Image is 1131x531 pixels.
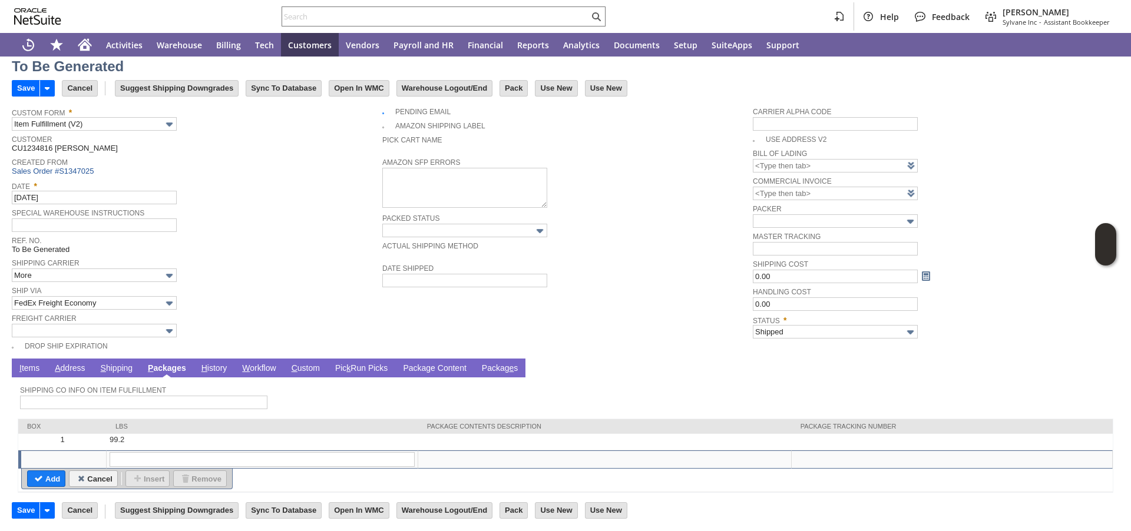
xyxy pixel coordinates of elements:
a: Packages [145,363,189,374]
a: Status [753,317,780,325]
span: Help [880,11,899,22]
a: Special Warehouse Instructions [12,209,144,217]
input: Use New [535,503,577,518]
a: Freight Carrier [12,314,77,323]
a: Created From [12,158,68,167]
input: Save [12,503,39,518]
input: Insert [126,471,169,486]
a: Financial [461,33,510,57]
input: Pack [500,81,527,96]
a: Vendors [339,33,386,57]
a: Calculate [920,270,932,283]
span: I [19,363,22,373]
a: Custom [289,363,323,374]
span: k [346,363,350,373]
input: Add [28,471,65,486]
a: Reports [510,33,556,57]
a: Address [52,363,88,374]
a: Master Tracking [753,233,821,241]
a: Home [71,33,99,57]
a: Warehouse [150,33,209,57]
a: Customer [12,135,52,144]
a: History [199,363,230,374]
a: Documents [607,33,667,57]
input: Pack [500,503,527,518]
span: Billing [216,39,241,51]
img: More Options [163,324,176,338]
a: SuiteApps [705,33,759,57]
input: Sync To Database [246,503,321,518]
a: Unrolled view on [1098,361,1112,375]
input: Use New [535,81,577,96]
svg: Search [589,9,603,24]
input: Warehouse Logout/End [397,503,492,518]
span: Warehouse [157,39,202,51]
a: Ref. No. [12,237,42,245]
img: More Options [904,326,917,339]
span: [PERSON_NAME] [1003,6,1110,18]
a: Custom Form [12,109,65,117]
a: Sales Order #S1347025 [12,167,97,175]
a: Commercial Invoice [753,177,832,185]
a: Shipping Cost [753,260,808,268]
a: Packed Status [382,214,439,223]
input: Warehouse Logout/End [397,81,492,96]
a: Pick Cart Name [382,136,442,144]
a: Packer [753,205,781,213]
span: P [148,363,153,373]
input: Item Fulfillment (V2) [12,117,177,131]
a: Items [16,363,42,374]
iframe: Click here to launch Oracle Guided Learning Help Panel [1095,223,1116,265]
div: Box [27,423,98,430]
a: Pending Email [395,108,451,116]
input: Save [12,81,39,96]
input: <Type then tab> [753,159,918,172]
a: Recent Records [14,33,42,57]
input: Sync To Database [246,81,321,96]
a: Date [12,182,30,191]
span: Customers [288,39,332,51]
span: Assistant Bookkeeper [1044,18,1110,26]
a: Tech [248,33,281,57]
span: Payroll and HR [393,39,454,51]
span: W [242,363,250,373]
span: Sylvane Inc [1003,18,1037,26]
svg: Home [78,38,92,52]
div: 1 [21,435,104,444]
span: Vendors [346,39,379,51]
a: Shipping [98,363,136,374]
div: lbs [115,423,409,430]
a: Support [759,33,806,57]
a: Use Address V2 [766,135,826,144]
span: Financial [468,39,503,51]
input: Search [282,9,589,24]
input: Shipped [753,325,918,338]
span: CU1234816 [PERSON_NAME] [12,144,118,153]
span: Oracle Guided Learning Widget. To move around, please hold and drag [1095,245,1116,266]
input: Open In WMC [329,503,389,518]
span: SuiteApps [712,39,752,51]
a: Customers [281,33,339,57]
div: To Be Generated [12,57,124,76]
img: More Options [904,215,917,228]
img: More Options [163,297,176,310]
input: Use New [586,81,627,96]
span: C [292,363,297,373]
svg: Recent Records [21,38,35,52]
a: Workflow [239,363,279,374]
a: Analytics [556,33,607,57]
input: More [12,268,177,282]
a: Date Shipped [382,264,434,273]
a: Ship Via [12,287,41,295]
a: Packages [479,363,521,374]
a: Shipping Co Info on Item Fulfillment [20,386,166,394]
span: To Be Generated [12,245,70,254]
svg: Shortcuts [49,38,64,52]
span: Tech [255,39,274,51]
a: Shipping Carrier [12,259,80,267]
span: - [1039,18,1041,26]
a: Actual Shipping Method [382,242,478,250]
div: Package Tracking Number [801,423,1104,430]
a: PickRun Picks [332,363,391,374]
img: More Options [163,269,176,283]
